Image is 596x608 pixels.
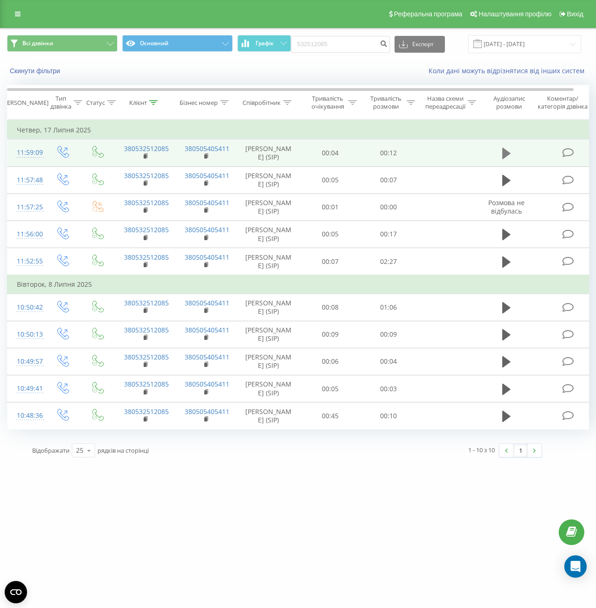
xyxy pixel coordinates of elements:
a: 380532512085 [124,352,169,361]
td: 02:27 [360,248,418,276]
span: Реферальна програма [394,10,463,18]
a: 380505405411 [185,380,229,388]
span: Всі дзвінки [22,40,53,47]
td: [PERSON_NAME] (SIP) [236,348,301,375]
div: Статус [86,99,105,107]
div: Назва схеми переадресації [425,95,465,111]
span: Відображати [32,446,69,455]
a: 380532512085 [124,407,169,416]
a: 380505405411 [185,144,229,153]
a: 380532512085 [124,325,169,334]
td: [PERSON_NAME] (SIP) [236,248,301,276]
a: 380505405411 [185,171,229,180]
input: Пошук за номером [291,36,390,53]
div: Співробітник [243,99,281,107]
td: 00:12 [360,139,418,166]
a: 380532512085 [124,225,169,234]
a: 380505405411 [185,325,229,334]
td: [PERSON_NAME] (SIP) [236,375,301,402]
div: 1 - 10 з 10 [468,445,495,455]
a: 380505405411 [185,352,229,361]
button: Всі дзвінки [7,35,118,52]
td: 00:05 [301,375,360,402]
td: [PERSON_NAME] (SIP) [236,294,301,321]
span: рядків на сторінці [97,446,149,455]
div: 10:50:42 [17,298,35,317]
button: Open CMP widget [5,581,27,603]
td: 00:07 [301,248,360,276]
button: Основний [122,35,233,52]
span: Розмова не відбулась [488,198,525,215]
button: Експорт [395,36,445,53]
td: 01:06 [360,294,418,321]
div: 10:49:41 [17,380,35,398]
div: Тривалість очікування [309,95,346,111]
td: 00:05 [301,166,360,193]
td: [PERSON_NAME] (SIP) [236,402,301,429]
a: 380505405411 [185,253,229,262]
div: Тривалість розмови [367,95,404,111]
a: 380505405411 [185,225,229,234]
div: Бізнес номер [180,99,218,107]
td: 00:04 [301,139,360,166]
td: [PERSON_NAME] (SIP) [236,139,301,166]
a: 380505405411 [185,298,229,307]
div: Клієнт [129,99,147,107]
td: [PERSON_NAME] (SIP) [236,321,301,348]
a: 380532512085 [124,171,169,180]
td: [PERSON_NAME] (SIP) [236,221,301,248]
td: 00:09 [301,321,360,348]
div: [PERSON_NAME] [1,99,49,107]
td: 00:00 [360,193,418,221]
div: 11:52:55 [17,252,35,270]
a: 380505405411 [185,198,229,207]
div: 10:48:36 [17,407,35,425]
td: 00:45 [301,402,360,429]
button: Скинути фільтри [7,67,65,75]
span: Графік [256,40,274,47]
td: 00:05 [301,221,360,248]
td: 00:17 [360,221,418,248]
div: Аудіозапис розмови [486,95,532,111]
td: 00:07 [360,166,418,193]
a: 380532512085 [124,380,169,388]
div: 10:49:57 [17,352,35,371]
a: 380532512085 [124,144,169,153]
div: Open Intercom Messenger [564,555,587,578]
a: Коли дані можуть відрізнятися вiд інших систем [429,66,589,75]
div: 11:57:48 [17,171,35,189]
td: 00:09 [360,321,418,348]
a: 380505405411 [185,407,229,416]
div: 25 [76,446,83,455]
div: 11:57:25 [17,198,35,216]
div: 11:59:09 [17,144,35,162]
button: Графік [237,35,291,52]
td: 00:01 [301,193,360,221]
span: Налаштування профілю [478,10,551,18]
a: 380532512085 [124,198,169,207]
div: 10:50:13 [17,325,35,344]
td: 00:03 [360,375,418,402]
a: 1 [513,444,527,457]
div: 11:56:00 [17,225,35,243]
td: 00:06 [301,348,360,375]
div: Коментар/категорія дзвінка [535,95,590,111]
a: 380532512085 [124,298,169,307]
a: 380532512085 [124,253,169,262]
td: [PERSON_NAME] (SIP) [236,166,301,193]
td: [PERSON_NAME] (SIP) [236,193,301,221]
td: 00:04 [360,348,418,375]
div: Тип дзвінка [50,95,71,111]
span: Вихід [567,10,583,18]
td: 00:10 [360,402,418,429]
td: 00:08 [301,294,360,321]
